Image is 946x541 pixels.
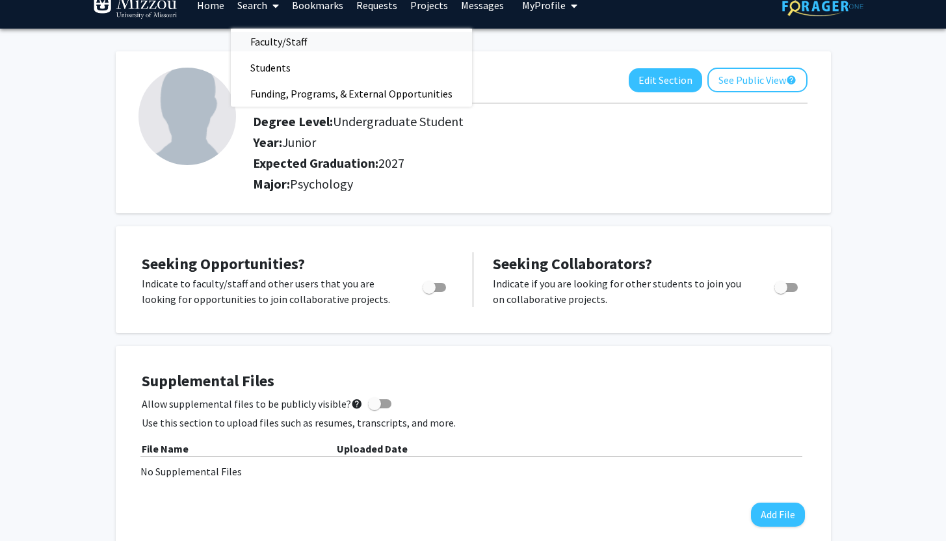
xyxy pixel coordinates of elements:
[231,32,472,51] a: Faculty/Staff
[142,442,189,455] b: File Name
[142,254,305,274] span: Seeking Opportunities?
[253,176,808,192] h2: Major:
[253,155,717,171] h2: Expected Graduation:
[417,276,453,295] div: Toggle
[282,134,316,150] span: Junior
[138,68,236,165] img: Profile Picture
[10,482,55,531] iframe: Chat
[253,135,717,150] h2: Year:
[707,68,808,92] button: See Public View
[142,276,398,307] p: Indicate to faculty/staff and other users that you are looking for opportunities to join collabor...
[786,72,796,88] mat-icon: help
[337,442,408,455] b: Uploaded Date
[142,396,363,412] span: Allow supplemental files to be publicly visible?
[231,29,326,55] span: Faculty/Staff
[378,155,404,171] span: 2027
[493,254,652,274] span: Seeking Collaborators?
[231,55,310,81] span: Students
[231,84,472,103] a: Funding, Programs, & External Opportunities
[629,68,702,92] button: Edit Section
[231,58,472,77] a: Students
[493,276,750,307] p: Indicate if you are looking for other students to join you on collaborative projects.
[142,415,805,430] p: Use this section to upload files such as resumes, transcripts, and more.
[140,464,806,479] div: No Supplemental Files
[290,176,353,192] span: Psychology
[231,81,472,107] span: Funding, Programs, & External Opportunities
[769,276,805,295] div: Toggle
[351,396,363,412] mat-icon: help
[333,113,464,129] span: Undergraduate Student
[253,114,717,129] h2: Degree Level:
[142,372,805,391] h4: Supplemental Files
[751,503,805,527] button: Add File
